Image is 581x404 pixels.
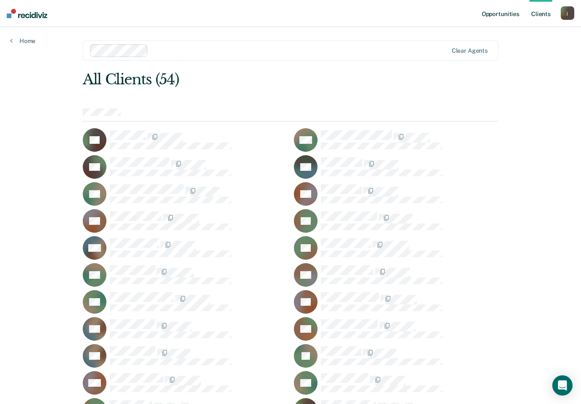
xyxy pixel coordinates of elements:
[552,375,573,396] div: Open Intercom Messenger
[83,71,415,88] div: All Clients (54)
[452,47,488,54] div: Clear agents
[10,37,35,45] a: Home
[561,6,574,20] button: j
[7,9,47,18] img: Recidiviz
